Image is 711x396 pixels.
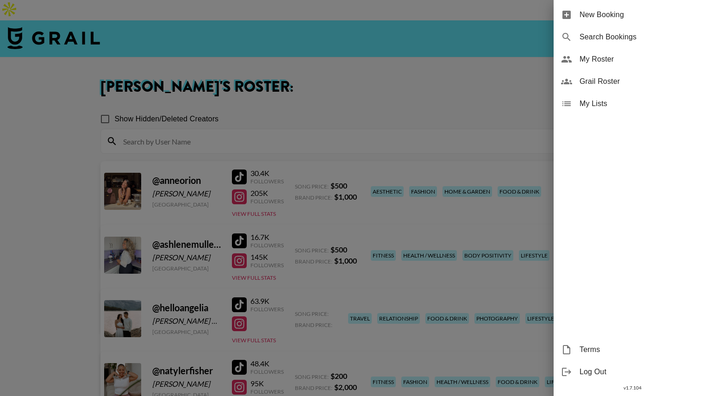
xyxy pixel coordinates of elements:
[580,344,704,355] span: Terms
[580,98,704,109] span: My Lists
[580,76,704,87] span: Grail Roster
[554,339,711,361] div: Terms
[554,93,711,115] div: My Lists
[580,31,704,43] span: Search Bookings
[580,9,704,20] span: New Booking
[580,54,704,65] span: My Roster
[554,70,711,93] div: Grail Roster
[554,26,711,48] div: Search Bookings
[554,4,711,26] div: New Booking
[554,361,711,383] div: Log Out
[580,366,704,377] span: Log Out
[554,48,711,70] div: My Roster
[554,383,711,393] div: v 1.7.104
